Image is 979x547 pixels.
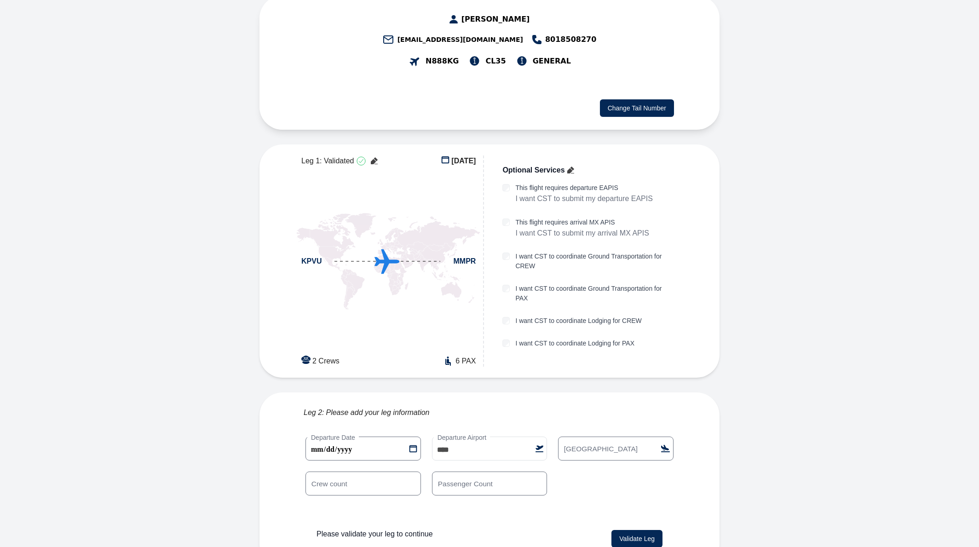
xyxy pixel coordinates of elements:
span: N888KG [426,56,459,67]
label: I want CST to coordinate Lodging for PAX [515,339,634,348]
span: KPVU [301,256,322,267]
label: Departure Airport [434,433,490,442]
span: Please add your leg information [326,407,429,418]
span: MMPR [453,256,476,267]
label: This flight requires arrival MX APIS [515,218,649,227]
label: I want CST to coordinate Ground Transportation for CREW [515,252,676,271]
label: I want CST to coordinate Ground Transportation for PAX [515,284,676,303]
label: Crew count [307,478,351,489]
span: Leg 2: [304,407,324,418]
span: [PERSON_NAME] [461,14,530,25]
span: 8018508270 [545,34,596,45]
label: [GEOGRAPHIC_DATA] [560,443,642,454]
span: GENERAL [533,56,571,67]
span: 2 Crews [312,356,340,367]
span: 6 PAX [455,356,476,367]
label: This flight requires departure EAPIS [515,183,653,193]
label: Departure Date [307,433,359,442]
span: [DATE] [451,155,476,167]
p: I want CST to submit my arrival MX APIS [515,227,649,239]
label: I want CST to coordinate Lodging for CREW [515,316,641,326]
span: CL35 [485,56,506,67]
label: Passenger Count [434,478,497,489]
p: I want CST to submit my departure EAPIS [515,193,653,205]
p: Please validate your leg to continue [317,529,433,540]
button: Change Tail Number [600,99,674,117]
span: Leg 1: Validated [301,155,354,167]
span: Optional Services [502,165,564,176]
span: [EMAIL_ADDRESS][DOMAIN_NAME] [397,35,523,44]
